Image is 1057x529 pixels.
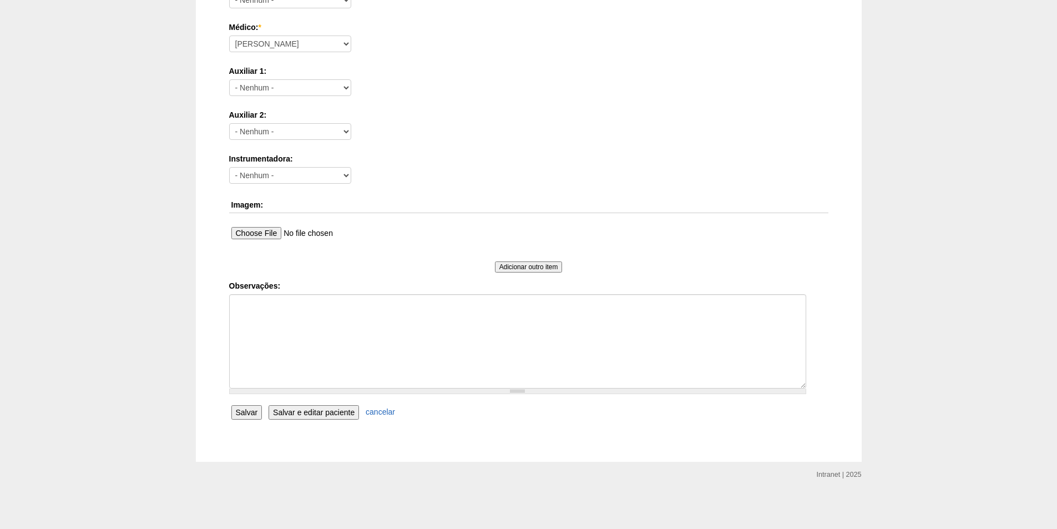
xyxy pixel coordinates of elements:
[269,405,359,420] input: Salvar e editar paciente
[495,261,563,273] input: Adicionar outro item
[231,405,262,420] input: Salvar
[229,66,828,77] label: Auxiliar 1:
[229,109,828,120] label: Auxiliar 2:
[229,197,828,213] th: Imagem:
[229,153,828,164] label: Instrumentadora:
[817,469,862,480] div: Intranet | 2025
[258,23,261,32] span: Este campo é obrigatório.
[366,407,395,416] a: cancelar
[229,22,828,33] label: Médico:
[229,280,828,291] label: Observações:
